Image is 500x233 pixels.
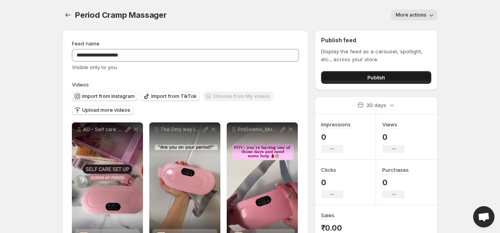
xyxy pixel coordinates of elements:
button: Upload more videos [72,105,133,115]
p: 0 [382,178,409,187]
span: Import from TikTok [151,93,197,100]
span: Videos [72,81,89,88]
span: More actions [396,12,427,18]
h3: Clicks [321,166,336,174]
h3: Views [382,120,397,128]
p: The Only way Left Now UnFreakingFortunately [160,126,201,133]
p: 30 days [366,101,386,109]
h3: Purchases [382,166,409,174]
button: Publish [321,71,431,84]
button: Import from TikTok [141,92,200,101]
span: Visible only to you. [72,64,118,70]
p: Display the feed as a carousel, spotlight, etc., across your store. [321,47,431,63]
span: Feed name [72,40,100,47]
span: Import from Instagram [82,93,135,100]
p: PinDownio_MoonsMania2_1756034296 [238,126,279,133]
span: Upload more videos [82,107,130,113]
p: AD - Self care set up with crampieco They are currently having a FLASH SALE with 60 off R [83,126,124,133]
span: Publish [367,73,385,81]
button: Import from Instagram [72,92,138,101]
p: 0 [382,132,404,142]
h3: Impressions [321,120,351,128]
button: Settings [62,9,73,21]
p: 0 [321,178,343,187]
span: Period Cramp Massager [75,10,167,20]
h2: Publish feed [321,36,431,44]
button: More actions [391,9,438,21]
p: ₹0.00 [321,223,343,233]
a: Open chat [473,206,494,227]
h3: Sales [321,211,335,219]
p: 0 [321,132,351,142]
